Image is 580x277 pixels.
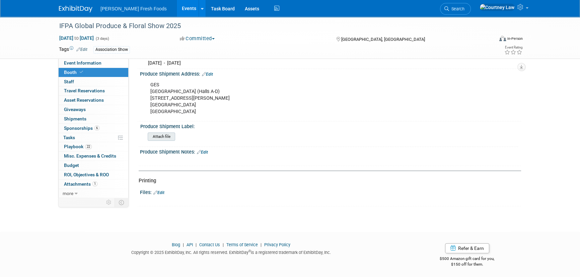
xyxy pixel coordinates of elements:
span: Search [449,6,464,11]
span: Event Information [64,60,101,66]
div: Printing [139,177,516,184]
span: [GEOGRAPHIC_DATA], [GEOGRAPHIC_DATA] [341,37,425,42]
span: ROI, Objectives & ROO [64,172,109,177]
div: Produce Shipment Label: [140,121,518,130]
span: to [73,35,80,41]
span: 1 [92,181,97,186]
td: Toggle Event Tabs [115,198,129,207]
span: 22 [85,144,92,149]
a: Attachments1 [59,180,128,189]
div: $500 Amazon gift card for you, [413,252,521,267]
div: $150 off for them. [413,262,521,267]
a: Terms of Service [226,242,258,247]
button: Committed [177,35,217,42]
span: Asset Reservations [64,97,104,103]
a: Edit [197,150,208,155]
span: [DATE] - [DATE] [148,60,181,66]
div: Event Rating [504,46,522,49]
a: Edit [76,47,87,52]
span: Misc. Expenses & Credits [64,153,116,159]
a: ROI, Objectives & ROO [59,170,128,179]
a: Staff [59,77,128,86]
span: Attachments [64,181,97,187]
img: ExhibitDay [59,6,92,12]
a: Giveaways [59,105,128,114]
span: | [194,242,198,247]
span: | [181,242,186,247]
div: Copyright © 2025 ExhibitDay, Inc. All rights reserved. ExhibitDay is a registered trademark of Ex... [59,248,403,256]
a: Edit [202,72,213,77]
a: Travel Reservations [59,86,128,95]
span: Travel Reservations [64,88,105,93]
a: Misc. Expenses & Credits [59,152,128,161]
a: Contact Us [199,242,220,247]
a: API [187,242,193,247]
a: Event Information [59,59,128,68]
span: Playbook [64,144,92,149]
a: Budget [59,161,128,170]
span: | [259,242,263,247]
a: Playbook22 [59,142,128,151]
sup: ® [248,249,251,253]
div: Association Show [93,46,130,53]
div: Produce Shipment Address: [140,69,521,78]
div: IFPA Global Produce & Floral Show 2025 [57,20,483,32]
span: Shipments [64,116,86,121]
span: Sponsorships [64,125,99,131]
span: Giveaways [64,107,86,112]
span: 6 [94,125,99,130]
a: Tasks [59,133,128,142]
span: Booth [64,70,84,75]
td: Tags [59,46,87,54]
a: Privacy Policy [264,242,290,247]
span: Budget [64,163,79,168]
a: more [59,189,128,198]
a: Shipments [59,114,128,123]
a: Asset Reservations [59,96,128,105]
a: Blog [172,242,180,247]
div: Files: [140,187,521,196]
span: | [221,242,225,247]
a: Booth [59,68,128,77]
span: Tasks [63,135,75,140]
div: GES [GEOGRAPHIC_DATA] (Halls A-D) [STREET_ADDRESS][PERSON_NAME] [GEOGRAPHIC_DATA] [GEOGRAPHIC_DATA] [146,78,447,118]
img: Courtney Law [480,4,515,11]
td: Personalize Event Tab Strip [103,198,115,207]
a: Search [440,3,471,15]
a: Refer & Earn [445,243,489,253]
img: Format-Inperson.png [499,36,506,41]
span: more [63,191,73,196]
a: Sponsorships6 [59,124,128,133]
span: [DATE] [DATE] [59,35,94,41]
i: Booth reservation complete [80,70,83,74]
span: Staff [64,79,74,84]
a: Edit [153,190,164,195]
div: Produce Shipment Notes: [140,147,521,156]
span: [PERSON_NAME] Fresh Foods [100,6,167,11]
span: (3 days) [95,36,109,41]
div: In-Person [507,36,523,41]
div: Event Format [454,35,523,45]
